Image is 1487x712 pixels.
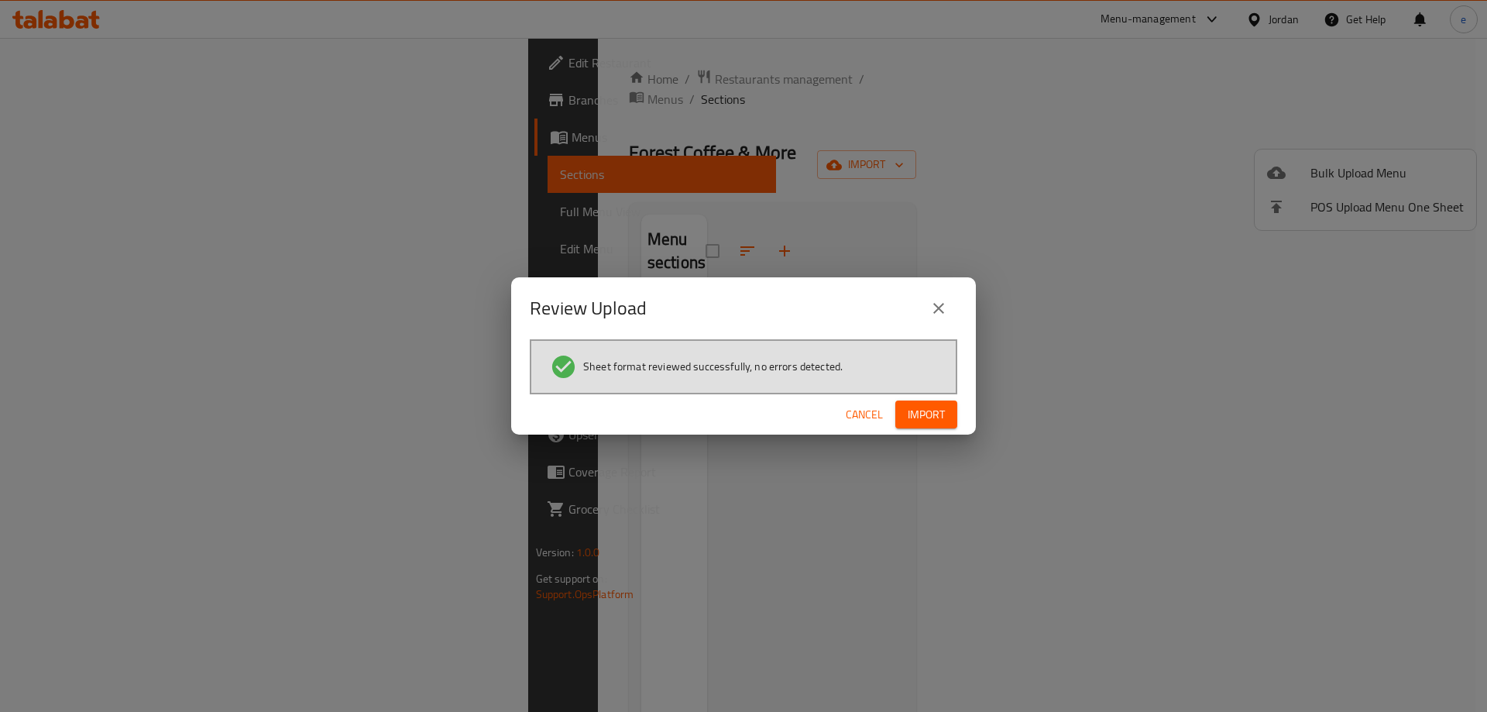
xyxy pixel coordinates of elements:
[840,401,889,429] button: Cancel
[895,401,957,429] button: Import
[920,290,957,327] button: close
[908,405,945,425] span: Import
[530,296,647,321] h2: Review Upload
[846,405,883,425] span: Cancel
[583,359,843,374] span: Sheet format reviewed successfully, no errors detected.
